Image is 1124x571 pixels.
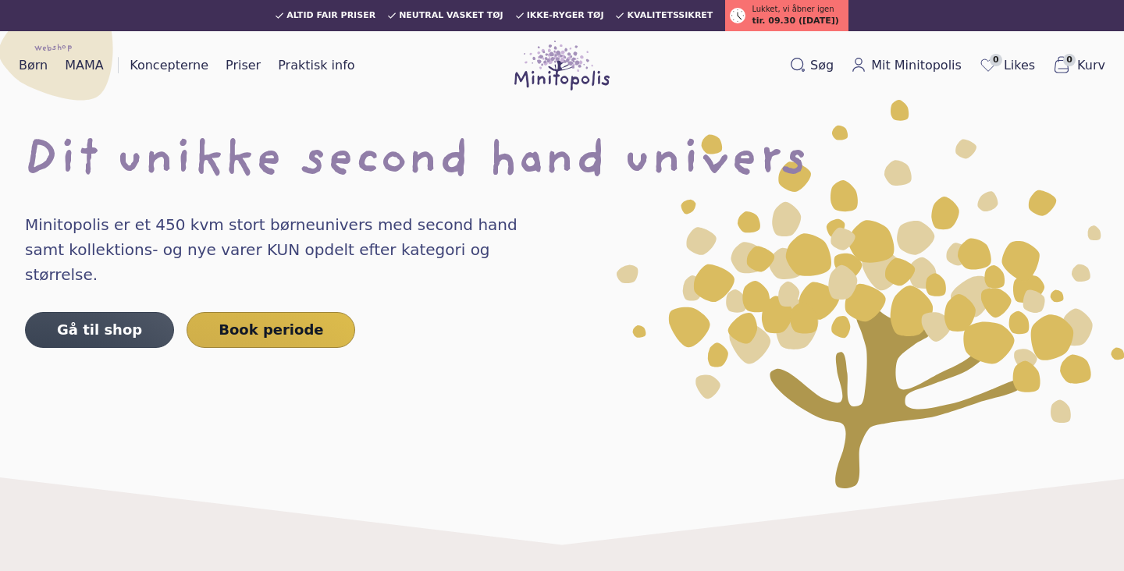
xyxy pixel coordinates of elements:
[810,56,834,75] span: Søg
[59,53,110,78] a: MAMA
[123,53,215,78] a: Koncepterne
[617,100,1124,489] img: Minitopolis' logo som et gul blomst
[990,54,1002,66] span: 0
[973,52,1041,79] a: 0Likes
[1046,52,1112,79] button: 0Kurv
[752,15,838,28] span: tir. 09.30 ([DATE])
[399,11,503,20] span: Neutral vasket tøj
[871,56,962,75] span: Mit Minitopolis
[784,53,840,78] button: Søg
[1077,56,1105,75] span: Kurv
[25,212,550,287] h4: Minitopolis er et 450 kvm stort børneunivers med second hand samt kollektions- og nye varer KUN o...
[527,11,604,20] span: Ikke-ryger tøj
[219,53,267,78] a: Priser
[1063,54,1076,66] span: 0
[845,53,968,78] a: Mit Minitopolis
[25,312,174,348] a: Gå til shop
[187,312,355,348] a: Book periode
[12,53,54,78] a: Børn
[514,41,610,90] img: Minitopolis logo
[752,3,834,15] span: Lukket, vi åbner igen
[286,11,375,20] span: Altid fair priser
[272,53,361,78] a: Praktisk info
[25,137,1099,187] h1: Dit unikke second hand univers
[627,11,713,20] span: Kvalitetssikret
[1004,56,1035,75] span: Likes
